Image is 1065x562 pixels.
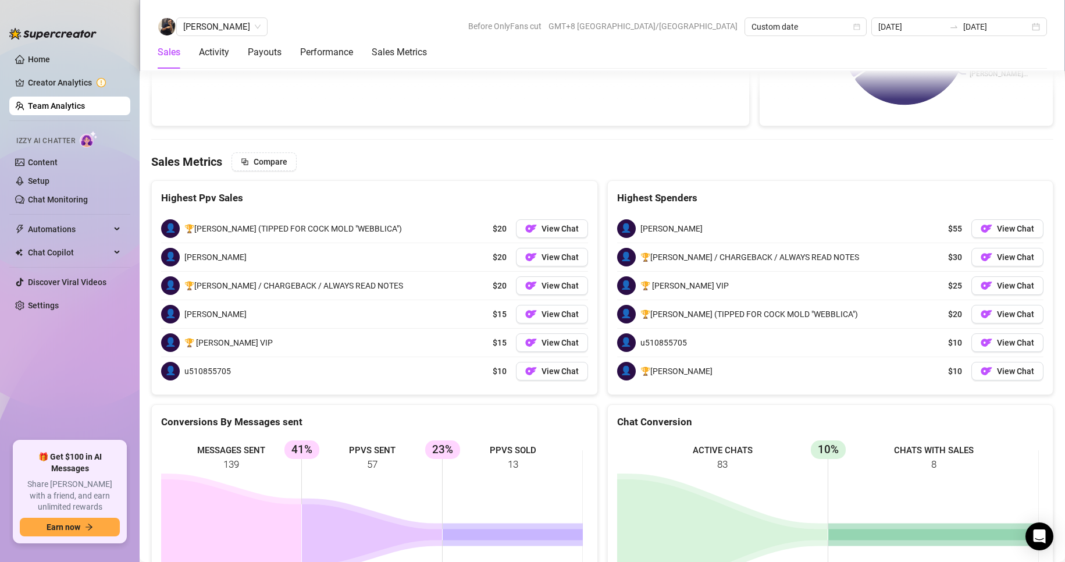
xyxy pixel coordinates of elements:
button: OFView Chat [971,305,1043,323]
div: Highest Spenders [617,190,1044,206]
button: OFView Chat [971,248,1043,266]
span: $55 [948,222,962,235]
span: 👤 [161,305,180,323]
img: OF [525,251,537,263]
span: Chat Copilot [28,243,111,262]
span: $20 [493,251,507,264]
span: $10 [493,365,507,378]
span: $10 [948,336,962,349]
h4: Sales Metrics [151,154,222,170]
span: [PERSON_NAME] [184,308,247,321]
button: Earn nowarrow-right [20,518,120,536]
span: 🎁 Get $100 in AI Messages [20,451,120,474]
span: $15 [493,336,507,349]
span: View Chat [997,338,1034,347]
span: Before OnlyFans cut [468,17,542,35]
input: End date [963,20,1030,33]
span: 🏆 [PERSON_NAME] VIP [640,279,729,292]
span: 👤 [617,248,636,266]
span: u510855705 [184,365,231,378]
span: 🏆[PERSON_NAME] (TIPPED FOR COCK MOLD "WEBBLICA") [184,222,402,235]
span: 🏆 [PERSON_NAME] VIP [184,336,273,349]
input: Start date [878,20,945,33]
a: Home [28,55,50,64]
a: Setup [28,176,49,186]
span: $15 [493,308,507,321]
img: OF [981,280,992,291]
span: GMT+8 [GEOGRAPHIC_DATA]/[GEOGRAPHIC_DATA] [548,17,738,35]
img: OF [981,308,992,320]
span: View Chat [542,310,579,319]
span: 🏆[PERSON_NAME] (TIPPED FOR COCK MOLD "WEBBLICA") [640,308,858,321]
a: Discover Viral Videos [28,278,106,287]
span: Automations [28,220,111,239]
text: [PERSON_NAME]… [970,70,1028,79]
img: OF [981,223,992,234]
div: Performance [300,45,353,59]
div: Highest Ppv Sales [161,190,588,206]
span: 🏆[PERSON_NAME] / CHARGEBACK / ALWAYS READ NOTES [184,279,403,292]
button: Compare [231,152,297,171]
span: 👤 [617,276,636,295]
img: OF [525,223,537,234]
div: Activity [199,45,229,59]
span: Izzy AI Chatter [16,136,75,147]
span: Compare [254,157,287,166]
div: Payouts [248,45,282,59]
img: OF [525,365,537,377]
span: to [949,22,959,31]
button: OFView Chat [971,276,1043,295]
img: OF [525,308,537,320]
span: thunderbolt [15,225,24,234]
a: OFView Chat [516,362,588,380]
span: Share [PERSON_NAME] with a friend, and earn unlimited rewards [20,479,120,513]
span: View Chat [997,310,1034,319]
span: 👤 [161,276,180,295]
span: 🏆[PERSON_NAME] / CHARGEBACK / ALWAYS READ NOTES [640,251,859,264]
button: OFView Chat [516,305,588,323]
img: Sean Carino [158,18,176,35]
span: $10 [948,365,962,378]
div: Chat Conversion [617,414,1044,430]
img: OF [981,365,992,377]
span: View Chat [542,224,579,233]
button: OFView Chat [971,219,1043,238]
span: 👤 [161,333,180,352]
div: Conversions By Messages sent [161,414,588,430]
img: OF [981,337,992,348]
span: Sean Carino [183,18,261,35]
span: swap-right [949,22,959,31]
span: View Chat [997,252,1034,262]
button: OFView Chat [516,276,588,295]
span: Custom date [751,18,860,35]
button: OFView Chat [971,333,1043,352]
span: View Chat [542,252,579,262]
img: OF [525,280,537,291]
span: View Chat [997,224,1034,233]
img: OF [981,251,992,263]
span: $20 [948,308,962,321]
span: $30 [948,251,962,264]
span: u510855705 [640,336,687,349]
span: arrow-right [85,523,93,531]
a: Content [28,158,58,167]
img: OF [525,337,537,348]
button: OFView Chat [516,248,588,266]
div: Sales Metrics [372,45,427,59]
span: 👤 [617,305,636,323]
span: [PERSON_NAME] [184,251,247,264]
button: OFView Chat [516,219,588,238]
span: View Chat [997,281,1034,290]
span: $25 [948,279,962,292]
a: OFView Chat [516,333,588,352]
img: logo-BBDzfeDw.svg [9,28,97,40]
button: OFView Chat [971,362,1043,380]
